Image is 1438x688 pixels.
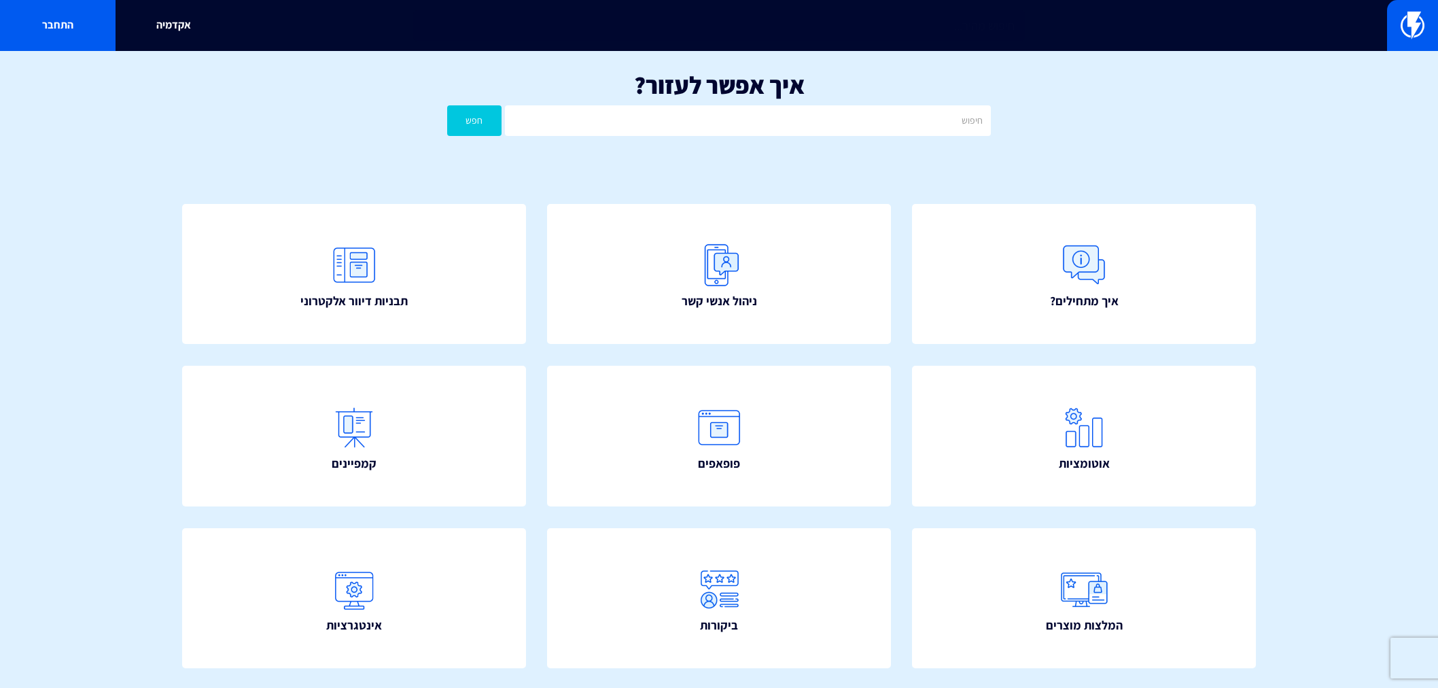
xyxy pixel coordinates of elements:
[505,105,991,136] input: חיפוש
[547,528,891,669] a: ביקורות
[547,204,891,345] a: ניהול אנשי קשר
[912,528,1256,669] a: המלצות מוצרים
[912,366,1256,506] a: אוטומציות
[1050,292,1119,310] span: איך מתחילים?
[413,10,1025,41] input: חיפוש מהיר...
[182,528,526,669] a: אינטגרציות
[1046,617,1123,634] span: המלצות מוצרים
[698,455,740,472] span: פופאפים
[20,71,1418,99] h1: איך אפשר לעזור?
[547,366,891,506] a: פופאפים
[682,292,757,310] span: ניהול אנשי קשר
[1059,455,1110,472] span: אוטומציות
[447,105,502,136] button: חפש
[300,292,408,310] span: תבניות דיוור אלקטרוני
[182,366,526,506] a: קמפיינים
[700,617,738,634] span: ביקורות
[182,204,526,345] a: תבניות דיוור אלקטרוני
[326,617,382,634] span: אינטגרציות
[332,455,376,472] span: קמפיינים
[912,204,1256,345] a: איך מתחילים?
